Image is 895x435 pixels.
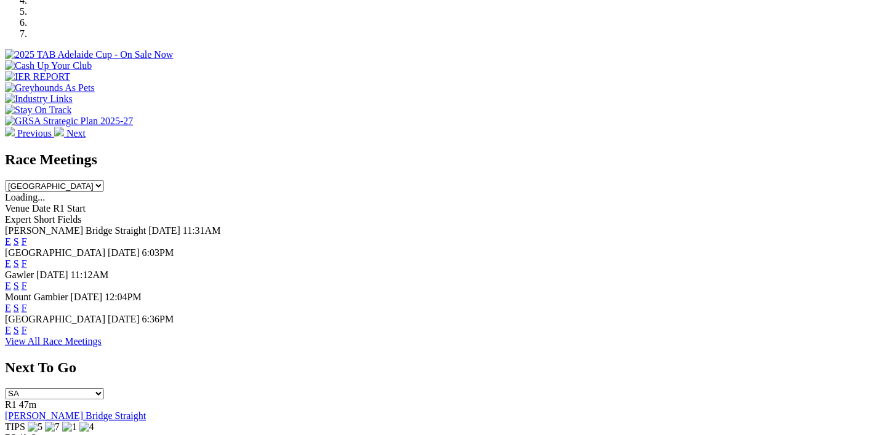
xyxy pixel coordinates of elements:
a: F [22,258,27,269]
img: chevron-left-pager-white.svg [5,127,15,137]
span: 12:04PM [105,292,142,302]
img: Greyhounds As Pets [5,82,95,94]
span: Venue [5,203,30,214]
span: TIPS [5,422,25,433]
a: F [22,303,27,313]
a: Next [54,128,86,138]
span: [DATE] [36,269,68,280]
img: IER REPORT [5,71,70,82]
a: E [5,281,11,291]
span: Gawler [5,269,34,280]
span: Previous [17,128,52,138]
img: Cash Up Your Club [5,60,92,71]
a: E [5,325,11,335]
span: 11:31AM [183,225,221,236]
a: S [14,303,19,313]
a: E [5,236,11,247]
span: Date [32,203,50,214]
a: S [14,236,19,247]
span: [GEOGRAPHIC_DATA] [5,314,105,324]
span: Mount Gambier [5,292,68,302]
h2: Race Meetings [5,151,890,168]
img: Stay On Track [5,105,71,116]
img: Industry Links [5,94,73,105]
h2: Next To Go [5,359,890,376]
span: Fields [57,214,81,225]
span: [DATE] [148,225,180,236]
a: E [5,303,11,313]
span: 47m [19,400,36,410]
img: 4 [79,422,94,433]
span: 6:36PM [142,314,174,324]
span: Short [34,214,55,225]
span: R1 Start [53,203,86,214]
span: 11:12AM [71,269,109,280]
img: 2025 TAB Adelaide Cup - On Sale Now [5,49,174,60]
img: 7 [45,422,60,433]
a: F [22,281,27,291]
span: Expert [5,214,31,225]
a: F [22,236,27,247]
a: E [5,258,11,269]
a: F [22,325,27,335]
span: [DATE] [108,247,140,258]
a: S [14,258,19,269]
a: Previous [5,128,54,138]
span: [PERSON_NAME] Bridge Straight [5,225,146,236]
a: S [14,325,19,335]
span: Loading... [5,192,45,202]
span: [DATE] [108,314,140,324]
a: S [14,281,19,291]
span: [DATE] [71,292,103,302]
img: chevron-right-pager-white.svg [54,127,64,137]
img: 5 [28,422,42,433]
span: R1 [5,400,17,410]
span: [GEOGRAPHIC_DATA] [5,247,105,258]
img: 1 [62,422,77,433]
a: [PERSON_NAME] Bridge Straight [5,411,146,421]
img: GRSA Strategic Plan 2025-27 [5,116,133,127]
span: Next [66,128,86,138]
a: View All Race Meetings [5,336,102,346]
span: 6:03PM [142,247,174,258]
